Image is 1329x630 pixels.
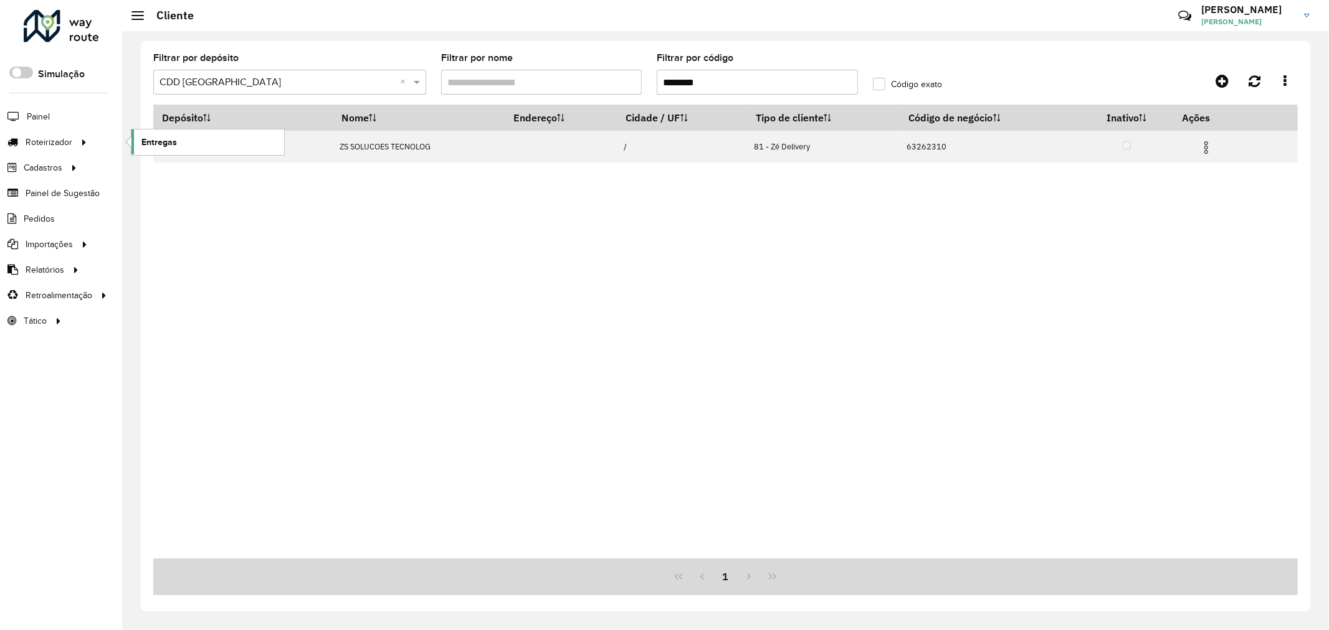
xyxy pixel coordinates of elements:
span: Pedidos [24,212,55,225]
span: Clear all [400,75,411,90]
span: Tático [24,314,47,327]
a: Contato Rápido [1171,2,1198,29]
th: Endereço [505,105,617,131]
span: Painel de Sugestão [26,187,100,200]
span: Relatórios [26,263,64,276]
span: [PERSON_NAME] [1201,16,1295,27]
td: 63262310 [900,131,1080,162]
label: Simulação [38,67,85,82]
span: Painel [27,110,50,123]
span: Roteirizador [26,136,72,149]
button: 1 [714,565,738,588]
th: Inativo [1080,105,1174,131]
label: Filtrar por depósito [153,50,239,65]
th: Ações [1174,105,1249,131]
th: Código de negócio [900,105,1080,131]
th: Tipo de cliente [748,105,900,131]
label: Filtrar por código [657,50,733,65]
td: ZS SOLUCOES TECNOLOG [333,131,505,162]
span: Retroalimentação [26,289,92,302]
td: 81 - Zé Delivery [748,131,900,162]
th: Depósito [153,105,333,131]
th: Cidade / UF [617,105,748,131]
h2: Cliente [144,9,194,22]
h3: [PERSON_NAME] [1201,4,1295,16]
label: Filtrar por nome [441,50,513,65]
span: Entregas [141,136,177,149]
a: Entregas [131,129,284,154]
th: Nome [333,105,505,131]
td: / [617,131,748,162]
span: Cadastros [24,161,62,174]
label: Código exato [873,78,942,91]
span: Importações [26,238,73,251]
